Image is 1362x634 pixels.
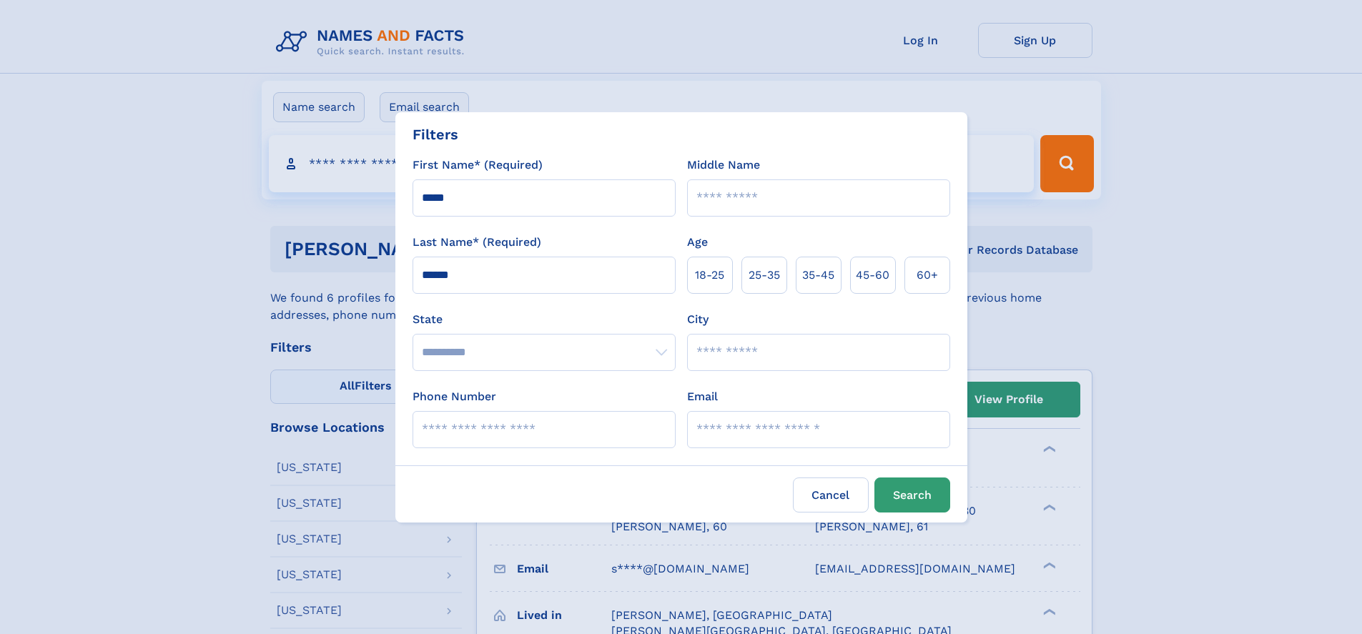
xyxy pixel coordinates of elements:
label: City [687,311,709,328]
span: 45‑60 [856,267,889,284]
label: Cancel [793,477,869,512]
label: Middle Name [687,157,760,174]
label: State [413,311,676,328]
label: First Name* (Required) [413,157,543,174]
label: Phone Number [413,388,496,405]
label: Age [687,234,708,251]
span: 18‑25 [695,267,724,284]
span: 25‑35 [749,267,780,284]
button: Search [874,477,950,512]
span: 60+ [917,267,938,284]
span: 35‑45 [802,267,834,284]
div: Filters [413,124,458,145]
label: Last Name* (Required) [413,234,541,251]
label: Email [687,388,718,405]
